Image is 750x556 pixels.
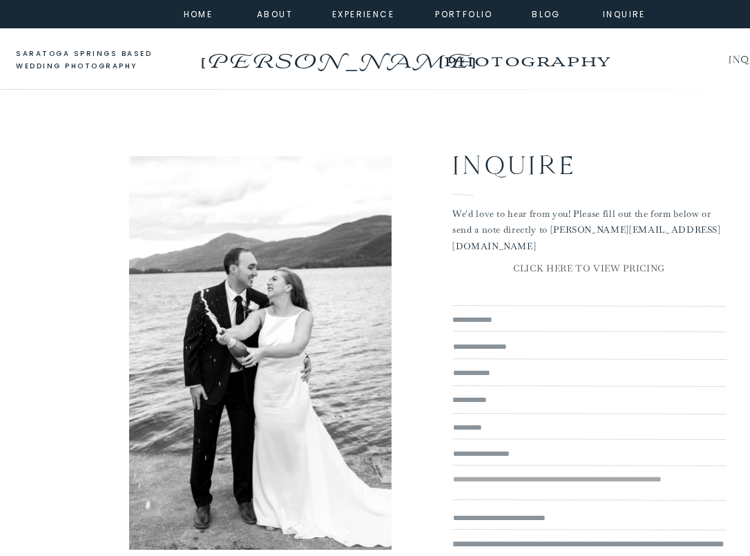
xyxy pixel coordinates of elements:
a: portfolio [434,7,494,19]
a: Blog [521,7,571,19]
a: saratoga springs based wedding photography [16,48,178,73]
p: We'd love to hear from you! Please fill out the form below or send a note directly to [PERSON_NAM... [452,206,726,245]
h2: Inquire [452,144,680,179]
a: inquire [599,7,649,19]
a: experience [332,7,388,19]
a: about [257,7,288,19]
a: home [180,7,217,19]
a: photography [416,41,637,79]
a: CLICK HERE TO VIEW PRICING [452,260,726,279]
a: [PERSON_NAME] [197,45,478,67]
